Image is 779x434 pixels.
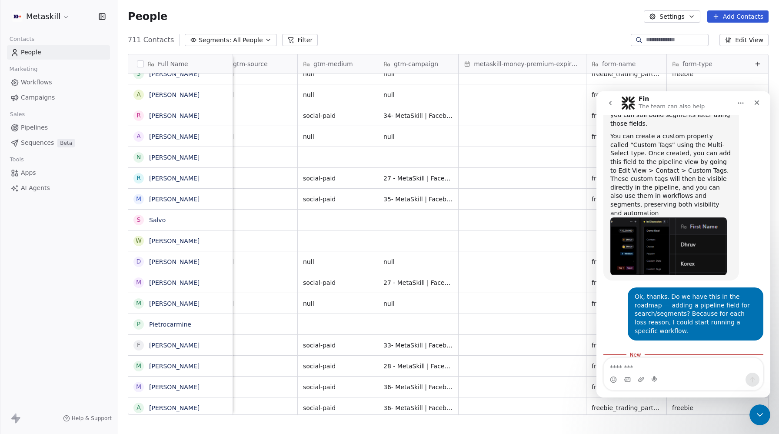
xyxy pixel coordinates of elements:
[667,54,747,73] div: form-type
[21,168,36,177] span: Apps
[136,361,141,371] div: M
[672,70,742,78] span: freebie
[383,195,453,204] span: 35- MetaSkill | Facebook | [PERSON_NAME] Part-time | BROAD | Video strategie di trading
[136,194,141,204] div: M
[719,34,769,46] button: Edit View
[149,217,166,224] a: Salvo
[223,299,292,308] span: null
[592,341,661,350] span: freebie_trading_part_time
[21,184,50,193] span: AI Agents
[223,195,292,204] span: fb
[149,237,200,244] a: [PERSON_NAME]
[149,384,200,391] a: [PERSON_NAME]
[223,90,292,99] span: null
[707,10,769,23] button: Add Contacts
[394,60,438,68] span: gtm-campaign
[303,111,373,120] span: social-paid
[6,153,27,166] span: Tools
[63,415,112,422] a: Help & Support
[149,342,200,349] a: [PERSON_NAME]
[383,404,453,412] span: 36- MetaSkill | Facebook | [PERSON_NAME] Part-time | Interessi | Video strategie di trading
[383,90,453,99] span: null
[592,299,661,308] span: freebie_trading_part_time
[7,120,110,135] a: Pipelines
[136,132,141,141] div: A
[383,341,453,350] span: 33- MetaSkill | Facebook | Lancio Trading Part-time | BROAD | Immagini
[383,132,453,141] span: null
[592,404,661,412] span: freebie_trading_part_time
[233,36,263,45] span: All People
[149,196,200,203] a: [PERSON_NAME]
[136,403,141,412] div: A
[383,70,453,78] span: null
[378,54,458,73] div: gtm-campaign
[137,69,141,78] div: S
[149,321,191,328] a: Pietrocarmine
[592,195,661,204] span: freebie_trading_part_time
[137,341,140,350] div: F
[223,132,292,141] span: null
[128,54,233,73] div: Full Name
[149,91,200,98] a: [PERSON_NAME]
[158,60,188,68] span: Full Name
[199,36,231,45] span: Segments:
[137,320,140,329] div: P
[223,278,292,287] span: ig
[602,60,636,68] span: form-name
[383,278,453,287] span: 27 - MetaSkill | Facebook | The Switch | Broad | Video Lavoro
[26,11,60,22] span: Metaskill
[149,404,200,411] a: [PERSON_NAME]
[233,60,268,68] span: gtm-source
[31,196,167,249] div: Ok, thanks. Do we have this in the roadmap — adding a pipeline field for search/segments? Because...
[303,341,373,350] span: social-paid
[7,75,110,90] a: Workflows
[672,404,742,412] span: freebie
[313,60,353,68] span: gtm-medium
[592,70,661,78] span: freebie_trading_part_time
[383,383,453,391] span: 36- MetaSkill | Facebook | [PERSON_NAME] Part-time | Interessi | Video strategie di trading
[303,70,373,78] span: null
[21,93,55,102] span: Campaigns
[10,9,71,24] button: Metaskill
[303,299,373,308] span: null
[149,258,200,265] a: [PERSON_NAME]
[383,299,453,308] span: null
[6,108,29,121] span: Sales
[223,404,292,412] span: fb
[672,90,742,99] span: freebie
[223,362,292,371] span: ig
[303,278,373,287] span: social-paid
[303,90,373,99] span: null
[592,111,661,120] span: freebie_trading_part_time
[592,174,661,183] span: freebie_theswitch
[383,257,453,266] span: null
[136,153,141,162] div: N
[41,285,48,292] button: Upload attachment
[136,111,141,120] div: R
[223,383,292,391] span: ig
[459,54,586,73] div: metaskill-money-premium-expiration
[12,11,23,22] img: AVATAR%20METASKILL%20-%20Colori%20Positivo.png
[149,175,200,182] a: [PERSON_NAME]
[586,54,666,73] div: form-name
[128,73,233,415] div: grid
[474,60,581,68] span: metaskill-money-premium-expiration
[7,181,110,195] a: AI Agents
[6,33,38,46] span: Contacts
[136,278,141,287] div: M
[223,111,292,120] span: ig
[592,257,661,266] span: freebie_theswitch
[21,48,41,57] span: People
[383,362,453,371] span: 28 - MetaSkill | Facebook | The Switch | Interessi | Video Lavoro
[749,404,770,425] iframe: Intercom live chat
[149,112,200,119] a: [PERSON_NAME]
[303,362,373,371] span: social-paid
[596,91,770,397] iframe: Intercom live chat
[592,90,661,99] span: freebie_trading_part_time
[383,111,453,120] span: 34- MetaSkill | Facebook | [PERSON_NAME] Part-time | LAL | Video strategie di trading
